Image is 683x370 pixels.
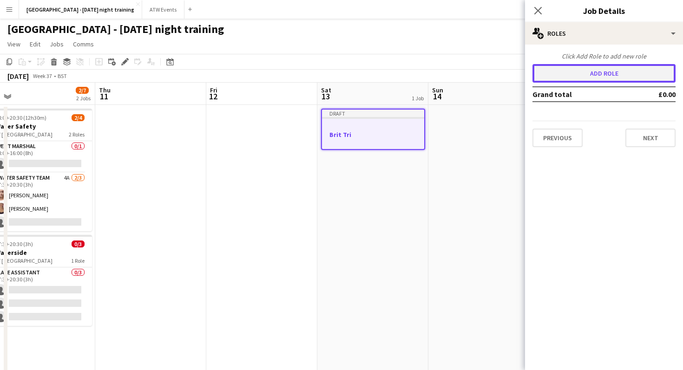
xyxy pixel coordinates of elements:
[532,64,676,83] button: Add role
[532,52,676,60] div: Click Add Role to add new role
[320,91,331,102] span: 13
[76,87,89,94] span: 2/7
[525,5,683,17] h3: Job Details
[19,0,142,19] button: [GEOGRAPHIC_DATA] - [DATE] night training
[30,40,40,48] span: Edit
[73,40,94,48] span: Comms
[210,86,217,94] span: Fri
[432,86,443,94] span: Sun
[7,40,20,48] span: View
[31,72,54,79] span: Week 37
[46,38,67,50] a: Jobs
[142,0,184,19] button: ATW Events
[7,71,29,81] div: [DATE]
[58,72,67,79] div: BST
[7,22,224,36] h1: [GEOGRAPHIC_DATA] - [DATE] night training
[625,129,676,147] button: Next
[1,131,53,138] span: [GEOGRAPHIC_DATA]
[321,86,331,94] span: Sat
[321,109,425,150] app-job-card: DraftBrit Tri
[209,91,217,102] span: 12
[412,95,424,102] div: 1 Job
[4,38,24,50] a: View
[525,22,683,45] div: Roles
[532,87,631,102] td: Grand total
[69,131,85,138] span: 2 Roles
[72,240,85,247] span: 0/3
[26,38,44,50] a: Edit
[98,91,111,102] span: 11
[50,40,64,48] span: Jobs
[532,129,583,147] button: Previous
[69,38,98,50] a: Comms
[99,86,111,94] span: Thu
[631,87,676,102] td: £0.00
[322,110,424,117] div: Draft
[431,91,443,102] span: 14
[71,257,85,264] span: 1 Role
[72,114,85,121] span: 2/4
[322,130,424,139] h3: Brit Tri
[76,95,91,102] div: 2 Jobs
[1,257,53,264] span: [GEOGRAPHIC_DATA]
